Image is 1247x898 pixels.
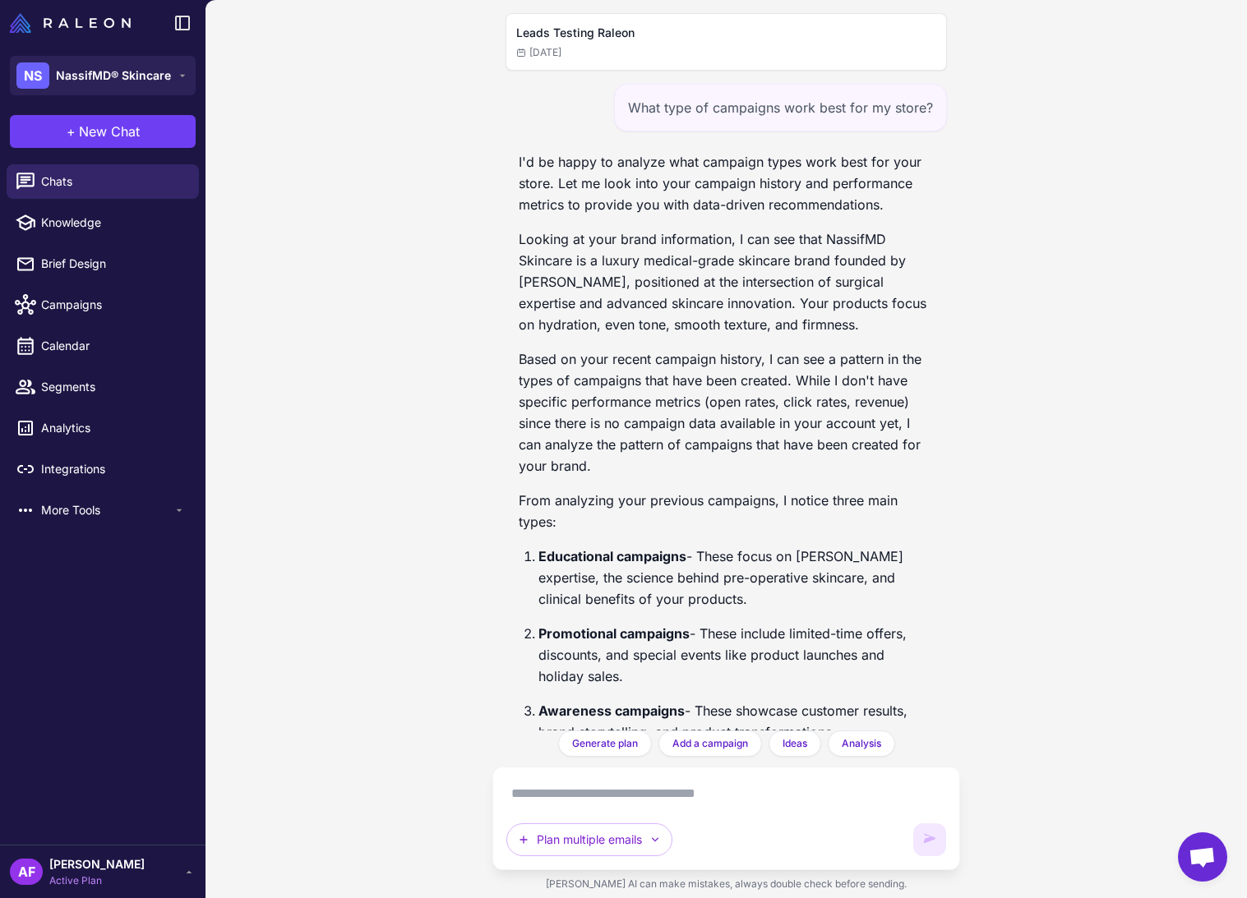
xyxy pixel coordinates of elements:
[7,205,199,240] a: Knowledge
[658,730,762,757] button: Add a campaign
[572,736,638,751] span: Generate plan
[41,337,186,355] span: Calendar
[41,501,173,519] span: More Tools
[10,56,196,95] button: NSNassifMD® Skincare
[828,730,895,757] button: Analysis
[519,228,934,335] p: Looking at your brand information, I can see that NassifMD Skincare is a luxury medical-grade ski...
[79,122,140,141] span: New Chat
[56,67,171,85] span: NassifMD® Skincare
[538,700,934,743] p: - These showcase customer results, brand storytelling, and product transformations.
[842,736,881,751] span: Analysis
[7,329,199,363] a: Calendar
[558,730,652,757] button: Generate plan
[7,370,199,404] a: Segments
[7,411,199,445] a: Analytics
[516,24,936,42] h2: Leads Testing Raleon
[41,255,186,273] span: Brief Design
[41,460,186,478] span: Integrations
[41,378,186,396] span: Segments
[492,870,960,898] div: [PERSON_NAME] AI can make mistakes, always double check before sending.
[538,548,686,564] strong: Educational campaigns
[538,623,934,687] p: - These include limited-time offers, discounts, and special events like product launches and holi...
[614,84,947,131] div: What type of campaigns work best for my store?
[783,736,807,751] span: Ideas
[519,348,934,477] p: Based on your recent campaign history, I can see a pattern in the types of campaigns that have be...
[7,164,199,199] a: Chats
[519,490,934,532] p: From analyzing your previous campaigns, I notice three main types:
[7,288,199,322] a: Campaigns
[49,873,145,888] span: Active Plan
[538,702,685,719] strong: Awareness campaigns
[41,419,186,437] span: Analytics
[7,452,199,486] a: Integrations
[67,122,76,141] span: +
[672,736,748,751] span: Add a campaign
[41,296,186,314] span: Campaigns
[769,730,821,757] button: Ideas
[519,151,934,215] p: I'd be happy to analyze what campaign types work best for your store. Let me look into your campa...
[10,859,43,885] div: AF
[41,173,186,191] span: Chats
[1178,832,1227,882] a: Open chat
[49,855,145,873] span: [PERSON_NAME]
[538,546,934,610] p: - These focus on [PERSON_NAME] expertise, the science behind pre-operative skincare, and clinical...
[516,45,561,60] span: [DATE]
[41,214,186,232] span: Knowledge
[506,823,672,856] button: Plan multiple emails
[7,246,199,281] a: Brief Design
[10,115,196,148] button: +New Chat
[538,625,690,642] strong: Promotional campaigns
[16,62,49,89] div: NS
[10,13,131,33] img: Raleon Logo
